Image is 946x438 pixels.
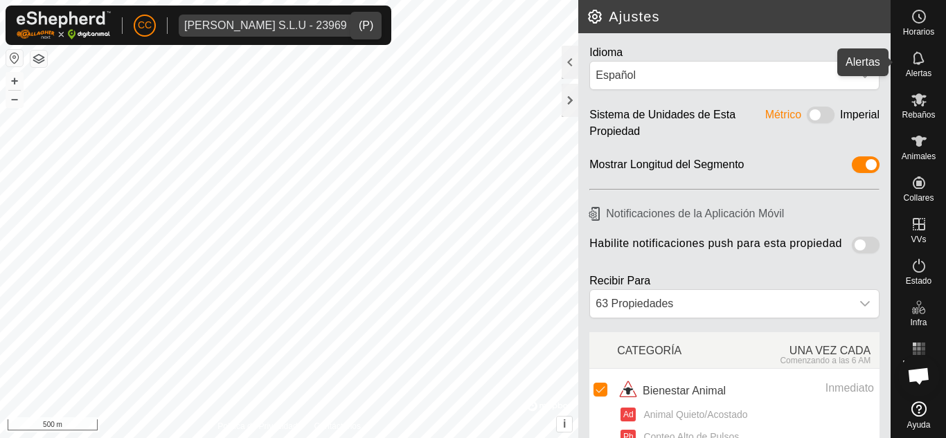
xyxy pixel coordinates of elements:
[584,201,885,226] h6: Notificaciones de la Aplicación Móvil
[891,396,946,435] a: Ayuda
[589,237,842,258] span: Habilite notificaciones push para esta propiedad
[903,28,934,36] span: Horarios
[749,356,871,365] div: Comenzando a las 6 AM
[589,107,765,140] div: Sistema de Unidades de Esta Propiedad
[617,380,639,402] img: icono de bienestar animal
[589,156,744,178] div: Mostrar Longitud del Segmento
[851,62,879,89] div: dropdown trigger
[911,235,926,244] span: VVs
[138,18,152,33] span: CC
[910,318,927,327] span: Infra
[906,277,931,285] span: Estado
[563,418,566,430] span: i
[643,383,726,399] span: Bienestar Animal
[352,15,380,37] div: dropdown trigger
[596,67,846,84] div: Español
[906,69,931,77] span: Alertas
[589,275,650,286] label: Recibir Para
[314,420,361,432] a: Contáctenos
[17,11,111,39] img: Logo Gallagher
[589,44,880,61] div: Idioma
[217,420,297,432] a: Política de Privacidad
[30,51,47,67] button: Capas del Mapa
[6,50,23,66] button: Restablecer Mapa
[639,408,747,422] span: Animal Quieto/Acostado
[587,8,891,25] h2: Ajustes
[617,335,748,365] div: CATEGORÍA
[902,111,935,119] span: Rebaños
[590,290,851,318] div: 63 Propiedades
[898,355,940,396] div: Chat abierto
[184,20,347,31] div: [PERSON_NAME] S.L.U - 23969
[902,152,936,161] span: Animales
[557,417,572,432] button: i
[6,73,23,89] button: +
[749,335,880,365] div: UNA VEZ CADA
[767,380,874,396] div: Inmediato
[895,360,943,376] span: Mapa de Calor
[590,62,851,89] span: Español
[840,107,880,140] div: Imperial
[907,421,931,429] span: Ayuda
[765,107,801,140] div: Métrico
[621,408,636,421] button: Ad
[903,194,934,202] span: Collares
[6,91,23,107] button: –
[179,15,352,37] span: Vilma Labra S.L.U - 23969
